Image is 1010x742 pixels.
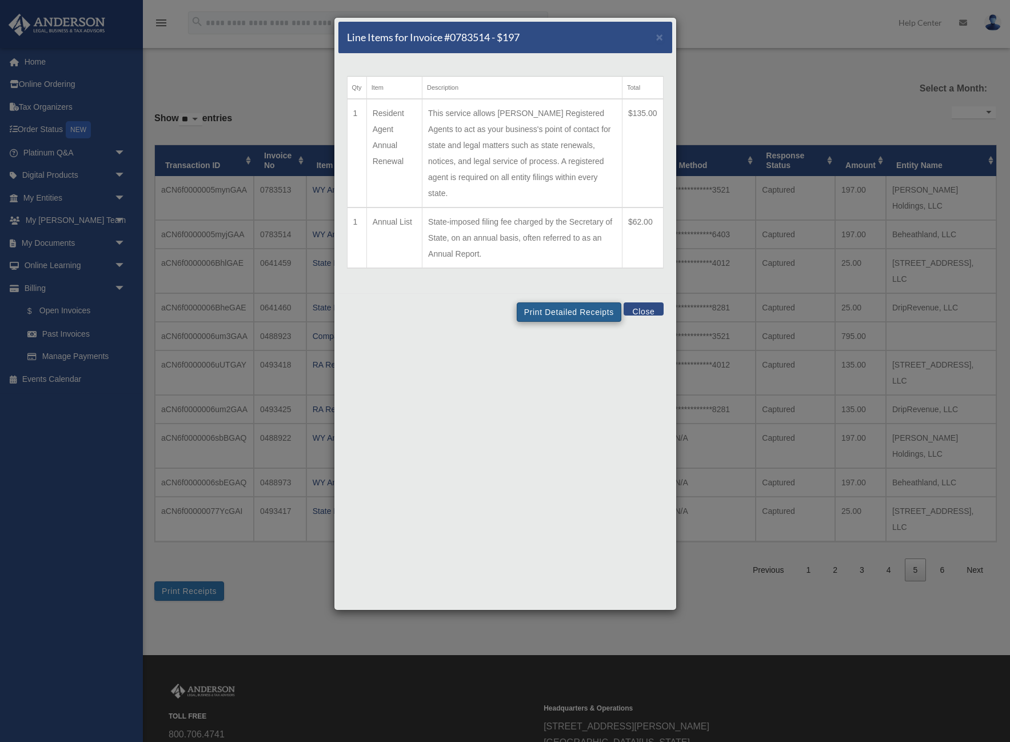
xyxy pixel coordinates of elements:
[347,77,366,99] th: Qty
[422,99,622,208] td: This service allows [PERSON_NAME] Registered Agents to act as your business's point of contact fo...
[622,99,663,208] td: $135.00
[624,302,663,316] button: Close
[422,208,622,268] td: State-imposed filing fee charged by the Secretary of State, on an annual basis, often referred to...
[366,77,422,99] th: Item
[347,99,366,208] td: 1
[622,208,663,268] td: $62.00
[347,30,520,45] h5: Line Items for Invoice #0783514 - $197
[366,208,422,268] td: Annual List
[517,302,621,322] button: Print Detailed Receipts
[366,99,422,208] td: Resident Agent Annual Renewal
[347,208,366,268] td: 1
[622,77,663,99] th: Total
[656,30,664,43] span: ×
[422,77,622,99] th: Description
[656,31,664,43] button: Close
